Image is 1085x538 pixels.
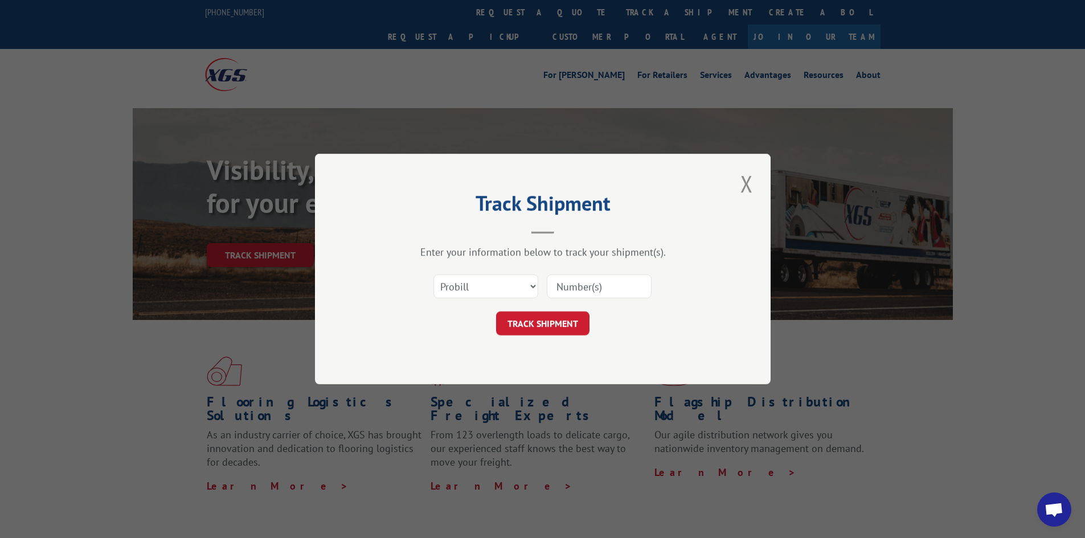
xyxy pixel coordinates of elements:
button: Close modal [737,168,756,199]
a: Open chat [1037,492,1071,527]
button: TRACK SHIPMENT [496,311,589,335]
div: Enter your information below to track your shipment(s). [372,245,714,258]
h2: Track Shipment [372,195,714,217]
input: Number(s) [547,274,652,298]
